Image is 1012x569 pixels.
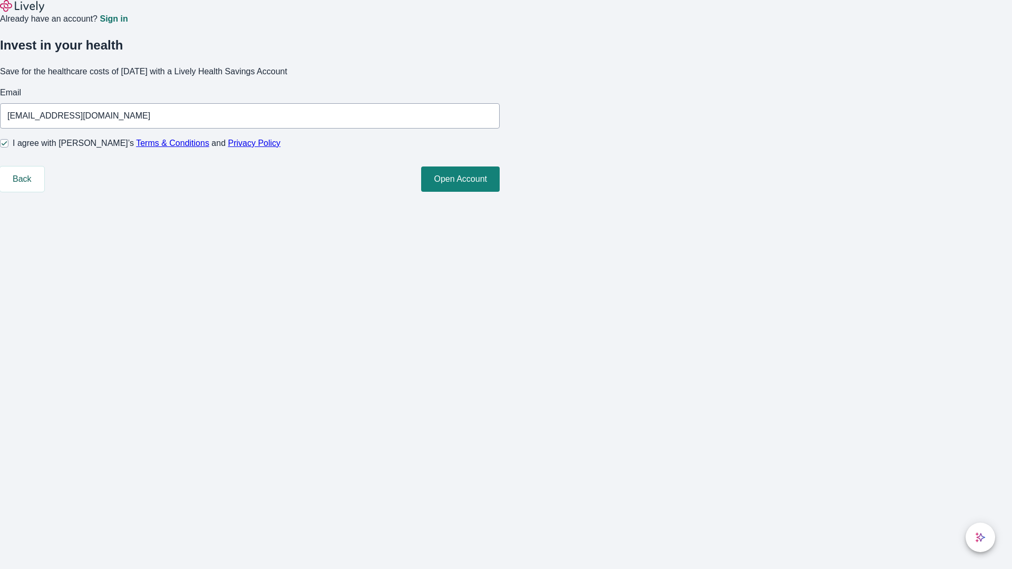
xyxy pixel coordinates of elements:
a: Terms & Conditions [136,139,209,148]
svg: Lively AI Assistant [975,532,986,543]
button: chat [966,523,995,552]
span: I agree with [PERSON_NAME]’s and [13,137,280,150]
button: Open Account [421,166,500,192]
a: Privacy Policy [228,139,281,148]
a: Sign in [100,15,128,23]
